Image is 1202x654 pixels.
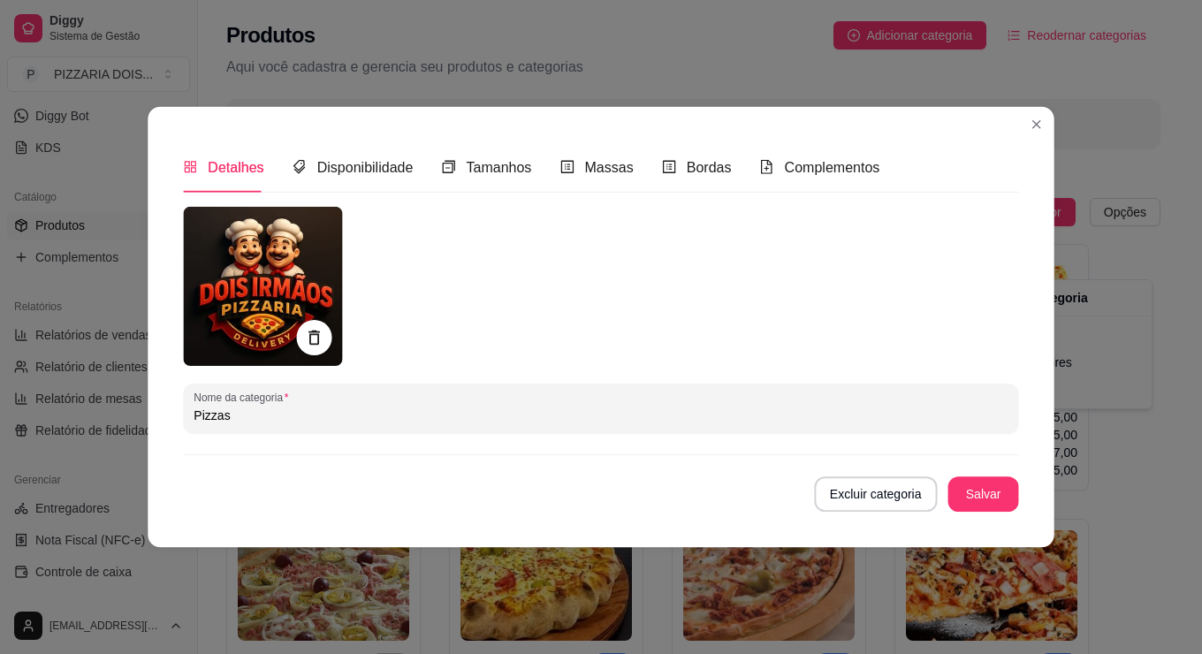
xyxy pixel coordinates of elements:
span: profile [662,160,676,174]
button: Salvar [948,476,1019,512]
button: Excluir categoria [814,476,938,512]
span: Tamanhos [466,160,531,175]
span: appstore [183,160,197,174]
span: tags [293,160,307,174]
img: Pizzas [183,207,342,366]
span: Bordas [687,160,732,175]
span: profile [559,160,574,174]
span: Detalhes [208,160,263,175]
button: Close [1023,110,1051,139]
span: Complementos [785,160,880,175]
span: switcher [441,160,455,174]
span: file-add [760,160,774,174]
input: Nome da categoria [194,407,1008,424]
span: Massas [584,160,633,175]
label: Nome da categoria [194,390,294,405]
span: Disponibilidade [317,160,414,175]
